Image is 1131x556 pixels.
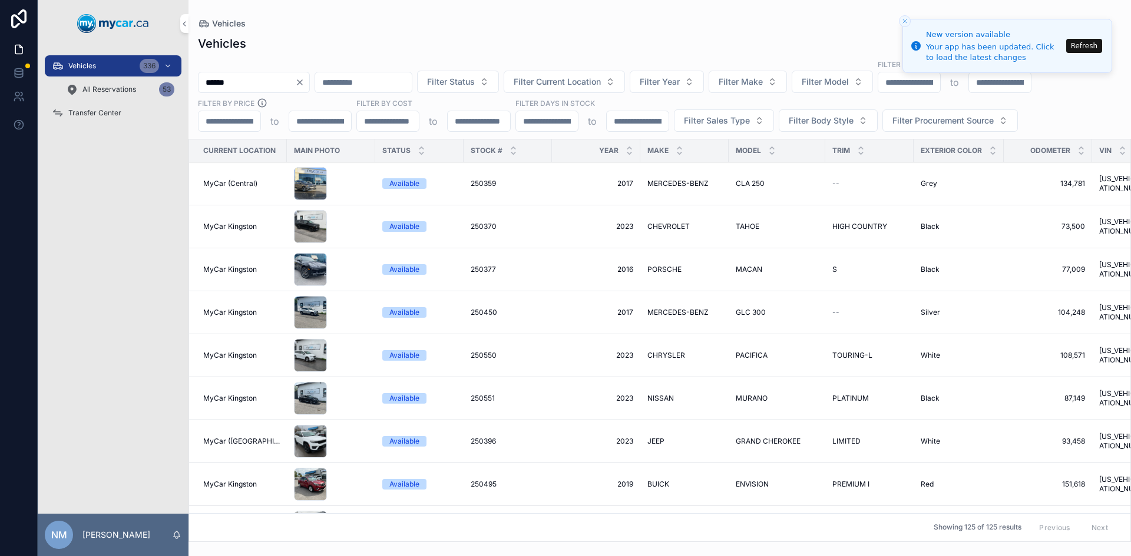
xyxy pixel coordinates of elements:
span: Red [921,480,934,489]
span: Model [736,146,761,155]
a: MyCar Kingston [203,222,280,231]
span: GLC 300 [736,308,766,317]
button: Select Button [504,71,625,93]
a: 250370 [471,222,545,231]
a: Transfer Center [45,102,181,124]
p: to [588,114,597,128]
a: Silver [921,308,997,317]
a: CHRYSLER [647,351,722,360]
button: Select Button [674,109,774,132]
a: All Reservations53 [59,79,181,100]
a: PACIFICA [736,351,818,360]
a: Available [382,436,457,447]
a: MURANO [736,394,818,403]
a: 250396 [471,437,545,446]
a: 2017 [559,179,633,188]
span: PLATINUM [832,394,869,403]
span: HIGH COUNTRY [832,222,887,231]
span: 2016 [559,265,633,274]
span: -- [832,179,839,188]
a: ENVISION [736,480,818,489]
a: MyCar Kingston [203,265,280,274]
span: PORSCHE [647,265,682,274]
a: 2019 [559,480,633,489]
a: PLATINUM [832,394,907,403]
p: to [429,114,438,128]
a: 151,618 [1011,480,1085,489]
button: Refresh [1066,39,1102,53]
span: TOURING-L [832,351,872,360]
a: Grey [921,179,997,188]
span: MyCar Kingston [203,308,257,317]
a: 93,458 [1011,437,1085,446]
span: JEEP [647,437,664,446]
span: Filter Make [719,76,763,88]
a: Available [382,178,457,189]
span: MyCar Kingston [203,222,257,231]
label: FILTER BY PRICE [198,98,254,108]
span: Filter Status [427,76,475,88]
a: GLC 300 [736,308,818,317]
a: 250377 [471,265,545,274]
a: HIGH COUNTRY [832,222,907,231]
span: 250377 [471,265,496,274]
span: CHRYSLER [647,351,685,360]
span: MyCar Kingston [203,351,257,360]
a: Available [382,307,457,318]
a: MERCEDES-BENZ [647,308,722,317]
a: NISSAN [647,394,722,403]
span: GRAND CHEROKEE [736,437,801,446]
a: 108,571 [1011,351,1085,360]
span: MERCEDES-BENZ [647,308,709,317]
a: TAHOE [736,222,818,231]
a: BUICK [647,480,722,489]
span: White [921,351,940,360]
span: Filter Procurement Source [892,115,994,126]
a: 250495 [471,480,545,489]
span: 250495 [471,480,497,489]
span: Black [921,222,940,231]
div: Available [389,393,419,404]
span: Stock # [471,146,502,155]
button: Select Button [417,71,499,93]
a: 134,781 [1011,179,1085,188]
a: MyCar Kingston [203,351,280,360]
div: Available [389,221,419,232]
a: MyCar ([GEOGRAPHIC_DATA]) [203,437,280,446]
span: MERCEDES-BENZ [647,179,709,188]
p: to [950,75,959,89]
a: S [832,265,907,274]
span: Black [921,265,940,274]
span: BUICK [647,480,669,489]
span: NISSAN [647,394,674,403]
a: -- [832,179,907,188]
span: 2023 [559,351,633,360]
a: TOURING-L [832,351,907,360]
span: ENVISION [736,480,769,489]
span: Showing 125 of 125 results [934,523,1021,532]
a: PREMIUM I [832,480,907,489]
a: 2023 [559,437,633,446]
a: JEEP [647,437,722,446]
span: Filter Current Location [514,76,601,88]
div: Available [389,350,419,361]
button: Close toast [899,15,911,27]
span: Main Photo [294,146,340,155]
a: Black [921,394,997,403]
span: Black [921,394,940,403]
a: PORSCHE [647,265,722,274]
span: Filter Model [802,76,849,88]
button: Select Button [630,71,704,93]
a: 104,248 [1011,308,1085,317]
span: 77,009 [1011,265,1085,274]
span: Filter Sales Type [684,115,750,126]
a: Available [382,479,457,490]
span: CLA 250 [736,179,765,188]
a: 250551 [471,394,545,403]
a: 2023 [559,394,633,403]
a: GRAND CHEROKEE [736,437,818,446]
